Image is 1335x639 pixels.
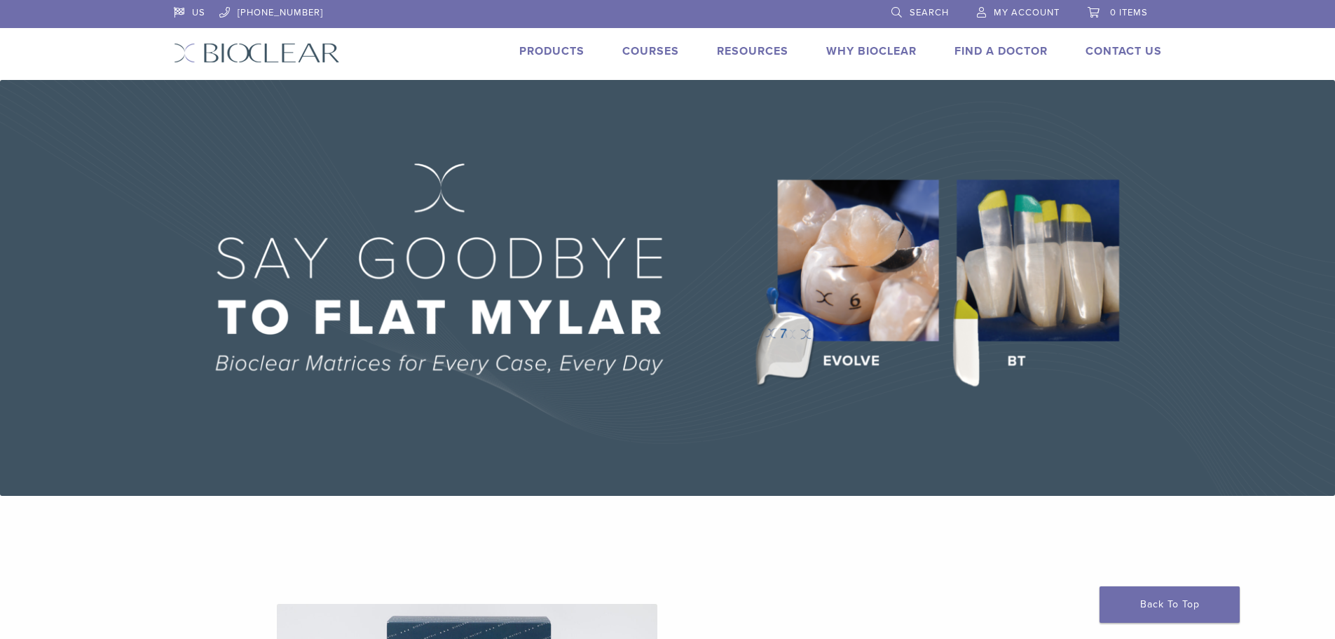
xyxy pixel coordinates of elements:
[954,44,1048,58] a: Find A Doctor
[717,44,788,58] a: Resources
[1110,7,1148,18] span: 0 items
[622,44,679,58] a: Courses
[994,7,1060,18] span: My Account
[174,43,340,63] img: Bioclear
[1100,586,1240,623] a: Back To Top
[519,44,584,58] a: Products
[826,44,917,58] a: Why Bioclear
[910,7,949,18] span: Search
[1086,44,1162,58] a: Contact Us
